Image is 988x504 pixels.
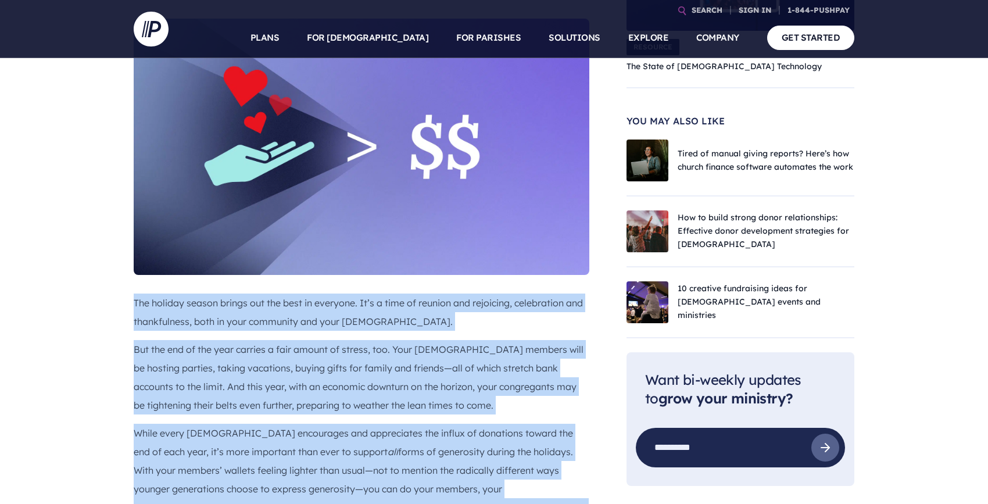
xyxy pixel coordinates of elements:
i: all [388,446,398,457]
a: The State of [DEMOGRAPHIC_DATA] Technology [627,61,822,72]
a: FOR PARISHES [456,17,521,58]
a: 10 creative fundraising ideas for [DEMOGRAPHIC_DATA] events and ministries [678,283,821,320]
a: Tired of manual giving reports? Here’s how church finance software automates the work [678,148,853,172]
span: You May Also Like [627,116,854,126]
a: COMPANY [696,17,739,58]
strong: grow your ministry? [658,389,793,407]
p: The holiday season brings out the best in everyone. It’s a time of reunion and rejoicing, celebra... [134,294,589,331]
a: GET STARTED [767,26,855,49]
a: How to build strong donor relationships: Effective donor development strategies for [DEMOGRAPHIC_... [678,212,849,249]
a: PLANS [250,17,280,58]
a: SOLUTIONS [549,17,600,58]
a: EXPLORE [628,17,669,58]
a: FOR [DEMOGRAPHIC_DATA] [307,17,428,58]
p: But the end of the year carries a fair amount of stress, too. Your [DEMOGRAPHIC_DATA] members wil... [134,340,589,414]
span: Want bi-weekly updates to [645,371,801,408]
